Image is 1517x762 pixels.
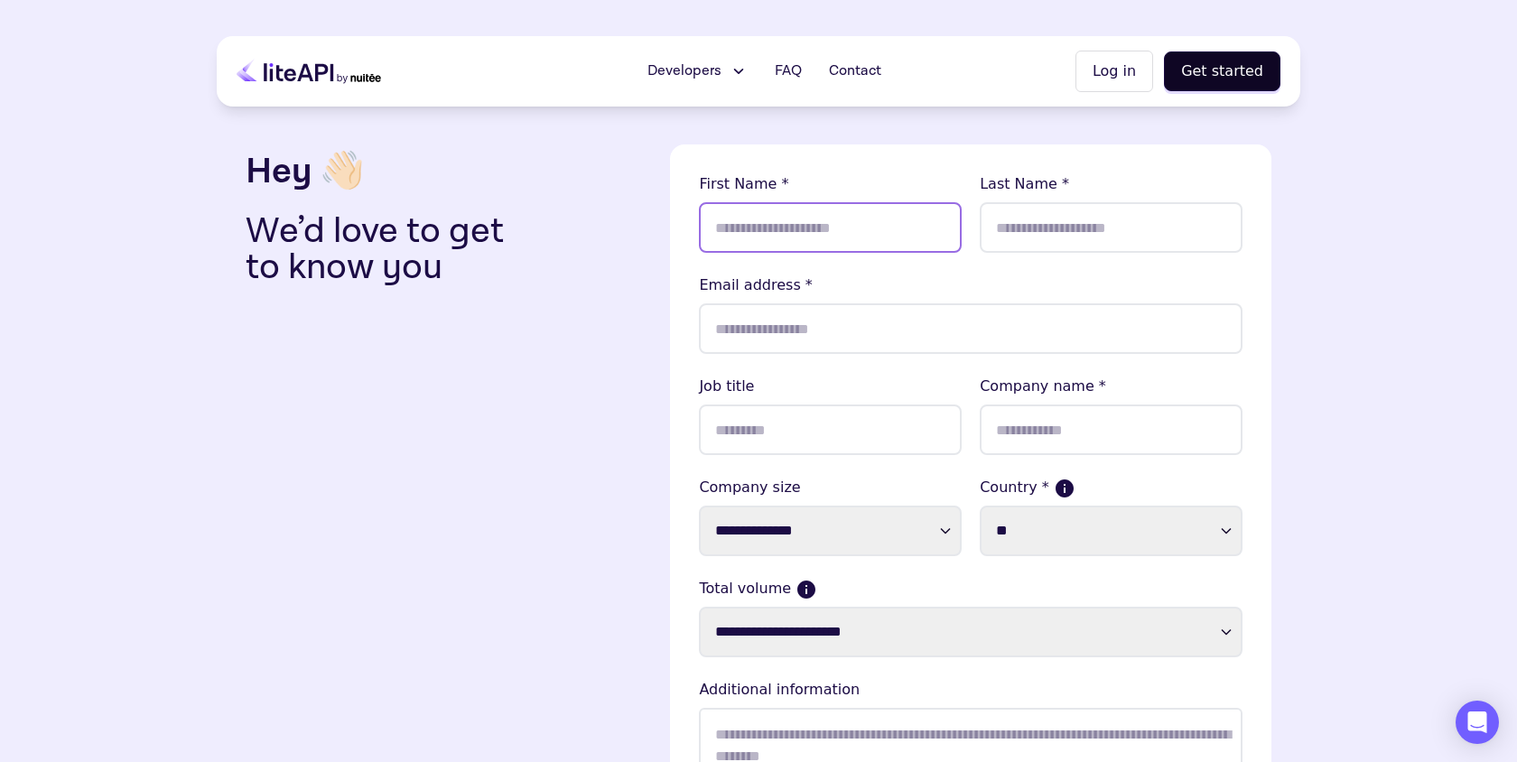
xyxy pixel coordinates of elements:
button: Developers [637,53,758,89]
lable: First Name * [699,173,962,195]
div: Open Intercom Messenger [1456,701,1499,744]
span: Contact [829,60,881,82]
lable: Last Name * [980,173,1242,195]
lable: Email address * [699,274,1242,296]
label: Country * [980,477,1242,498]
button: If more than one country, please select where the majority of your sales come from. [1056,480,1073,497]
a: Contact [818,53,892,89]
p: We’d love to get to know you [246,213,533,285]
label: Company size [699,477,962,498]
button: Get started [1164,51,1280,91]
button: Log in [1075,51,1153,92]
span: FAQ [775,60,802,82]
h3: Hey 👋🏻 [246,144,656,199]
lable: Additional information [699,679,1242,701]
label: Total volume [699,578,1242,599]
button: Current monthly volume your business makes in USD [798,581,814,598]
lable: Job title [699,376,962,397]
lable: Company name * [980,376,1242,397]
a: FAQ [764,53,813,89]
span: Developers [647,60,721,82]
